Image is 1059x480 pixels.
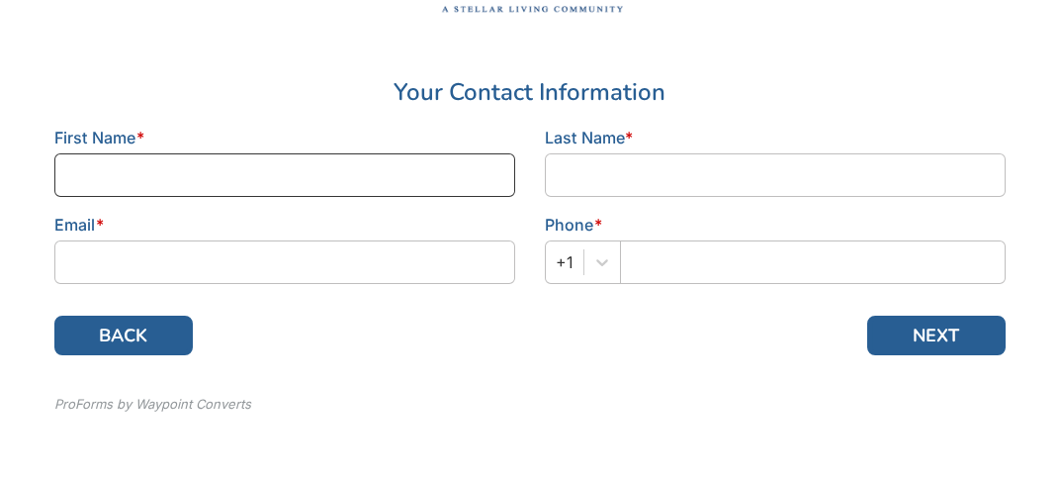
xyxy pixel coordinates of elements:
div: Your Contact Information [54,74,1006,110]
span: Email [54,215,96,235]
span: First Name [54,128,136,147]
button: BACK [54,316,193,355]
div: ProForms by Waypoint Converts [54,395,251,415]
button: NEXT [867,316,1006,355]
span: Phone [545,215,594,235]
span: Last Name [545,128,626,147]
